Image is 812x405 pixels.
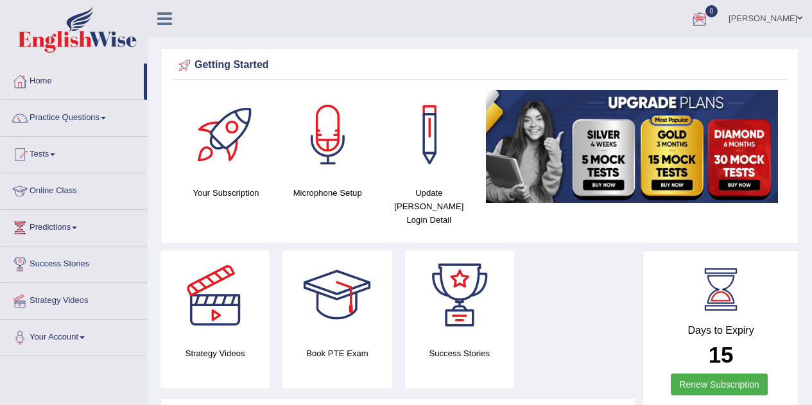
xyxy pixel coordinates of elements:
[384,186,473,227] h4: Update [PERSON_NAME] Login Detail
[405,347,514,360] h4: Success Stories
[182,186,270,200] h4: Your Subscription
[486,90,778,203] img: small5.jpg
[1,173,147,205] a: Online Class
[1,137,147,169] a: Tests
[283,186,372,200] h4: Microphone Setup
[709,342,734,367] b: 15
[1,210,147,242] a: Predictions
[657,325,784,336] h4: Days to Expiry
[282,347,392,360] h4: Book PTE Exam
[175,56,784,75] div: Getting Started
[1,64,144,96] a: Home
[671,374,768,395] a: Renew Subscription
[160,347,270,360] h4: Strategy Videos
[1,100,147,132] a: Practice Questions
[1,283,147,315] a: Strategy Videos
[1,246,147,279] a: Success Stories
[705,5,718,17] span: 0
[1,320,147,352] a: Your Account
